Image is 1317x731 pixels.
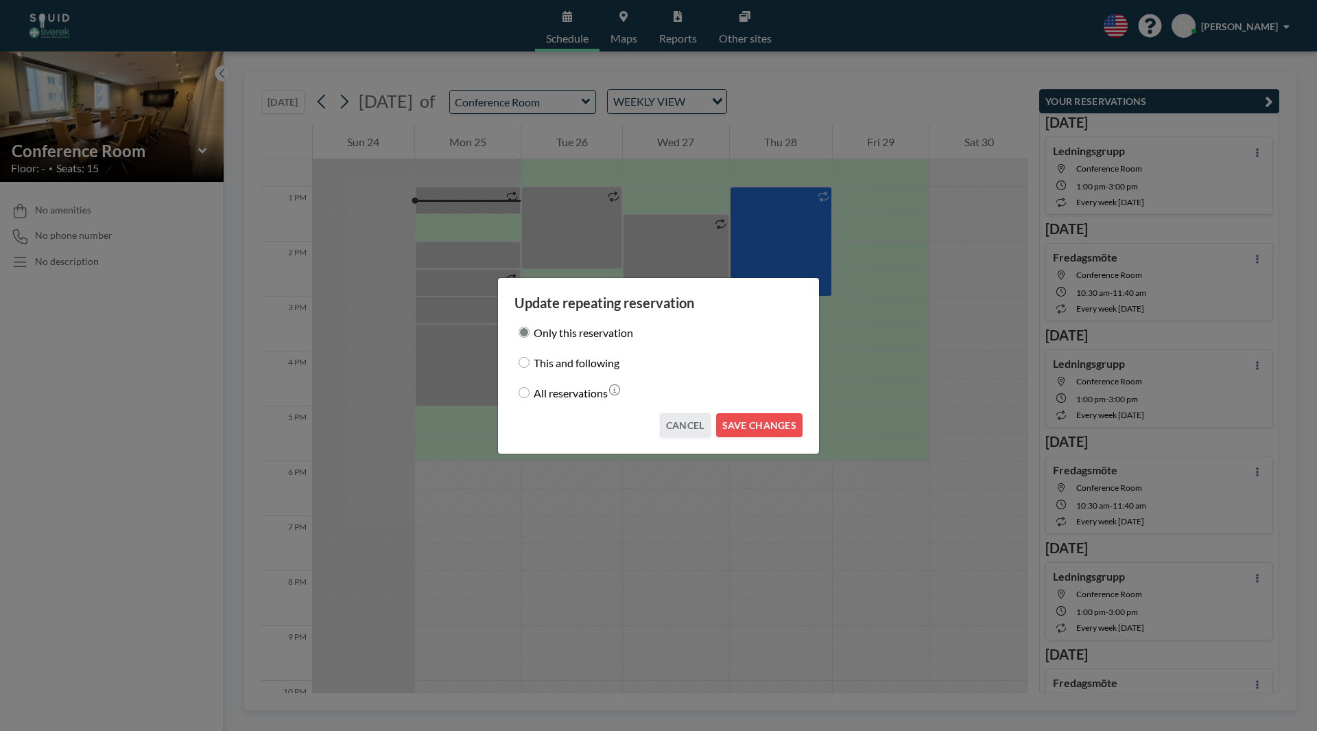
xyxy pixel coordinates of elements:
[534,383,608,402] label: All reservations
[534,323,633,342] label: Only this reservation
[660,413,711,437] button: CANCEL
[514,294,803,312] h3: Update repeating reservation
[534,353,619,372] label: This and following
[716,413,803,437] button: SAVE CHANGES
